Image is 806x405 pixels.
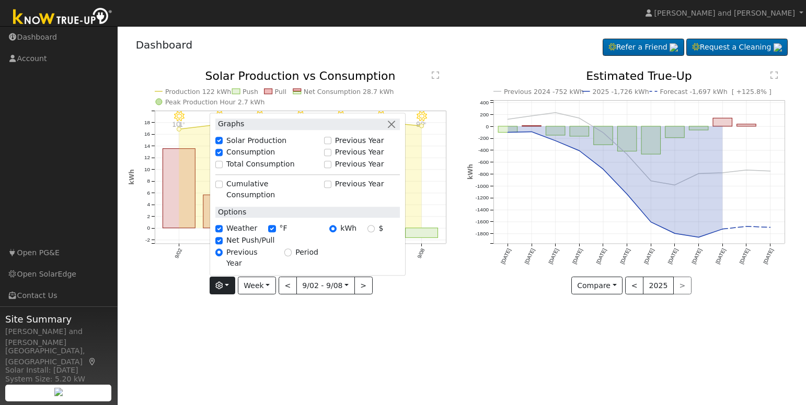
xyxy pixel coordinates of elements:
[697,235,701,240] circle: onclick=""
[147,225,150,231] text: 0
[226,147,275,158] label: Consumption
[649,220,653,224] circle: onclick=""
[136,39,193,51] a: Dashboard
[284,249,292,256] input: Period
[419,124,423,128] circle: onclick=""
[163,149,195,228] rect: onclick=""
[529,130,534,134] circle: onclick=""
[578,149,582,153] circle: onclick=""
[169,122,188,127] p: 101°
[144,143,150,149] text: 14
[475,195,489,201] text: -1200
[215,237,223,244] input: Net Push/Pull
[354,277,373,294] button: >
[570,126,589,136] rect: onclick=""
[670,43,678,52] img: retrieve
[5,346,112,367] div: [GEOGRAPHIC_DATA], [GEOGRAPHIC_DATA]
[174,111,184,122] i: 9/02 - Clear
[578,116,582,121] circle: onclick=""
[689,126,709,130] rect: onclick=""
[280,223,287,234] label: °F
[739,247,751,265] text: [DATE]
[554,139,558,143] circle: onclick=""
[324,149,331,156] input: Previous Year
[304,88,394,96] text: Net Consumption 28.7 kWh
[721,171,725,175] circle: onclick=""
[144,120,150,125] text: 18
[774,43,782,52] img: retrieve
[478,171,489,177] text: -800
[215,207,246,218] label: Options
[8,6,118,29] img: Know True-Up
[475,219,489,225] text: -1600
[768,169,773,173] circle: onclick=""
[226,235,274,246] label: Net Push/Pull
[475,207,489,213] text: -1400
[215,149,223,156] input: Consumption
[177,127,181,132] circle: onclick=""
[713,118,732,126] rect: onclick=""
[505,117,510,122] circle: onclick=""
[691,247,703,265] text: [DATE]
[593,88,649,96] text: 2025 -1,726 kWh
[417,111,427,122] i: 9/08 - Clear
[619,247,631,265] text: [DATE]
[147,213,150,219] text: 2
[480,112,489,117] text: 200
[643,247,655,265] text: [DATE]
[721,227,725,231] circle: onclick=""
[768,225,773,230] circle: onclick=""
[335,178,384,189] label: Previous Year
[715,247,727,265] text: [DATE]
[478,159,489,165] text: -600
[165,88,231,96] text: Production 122 kWh
[643,277,674,294] button: 2025
[571,247,583,265] text: [DATE]
[603,39,684,56] a: Refer a Friend
[744,168,749,172] circle: onclick=""
[226,247,273,269] label: Previous Year
[335,159,384,170] label: Previous Year
[432,71,439,79] text: 
[618,126,637,151] rect: onclick=""
[546,126,566,135] rect: onclick=""
[274,88,286,96] text: Pull
[145,237,150,243] text: -2
[226,223,257,234] label: Weather
[324,161,331,168] input: Previous Year
[467,164,474,180] text: kWh
[571,277,623,294] button: Compare
[601,168,605,172] circle: onclick=""
[296,277,355,294] button: 9/02 - 9/08
[268,225,275,232] input: °F
[215,181,223,188] input: Cumulative Consumption
[238,277,276,294] button: Week
[295,247,318,258] label: Period
[770,71,778,79] text: 
[625,277,643,294] button: <
[226,159,295,170] label: Total Consumption
[475,231,489,236] text: -1800
[498,126,517,133] rect: onclick=""
[147,190,150,196] text: 6
[203,195,235,228] rect: onclick=""
[500,247,512,265] text: [DATE]
[412,122,431,127] p: 89°
[335,135,384,146] label: Previous Year
[504,88,584,96] text: Previous 2024 -752 kWh
[654,9,795,17] span: [PERSON_NAME] and [PERSON_NAME]
[205,69,395,82] text: Solar Production vs Consumption
[128,170,135,185] text: kWh
[625,192,629,196] circle: onclick=""
[174,247,183,259] text: 9/02
[215,119,245,130] label: Graphs
[226,178,318,200] label: Cumulative Consumption
[649,179,653,183] circle: onclick=""
[763,247,775,265] text: [DATE]
[744,224,749,229] circle: onclick=""
[243,88,258,96] text: Push
[686,39,788,56] a: Request a Cleaning
[329,225,337,232] input: kWh
[215,137,223,144] input: Solar Production
[524,247,536,265] text: [DATE]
